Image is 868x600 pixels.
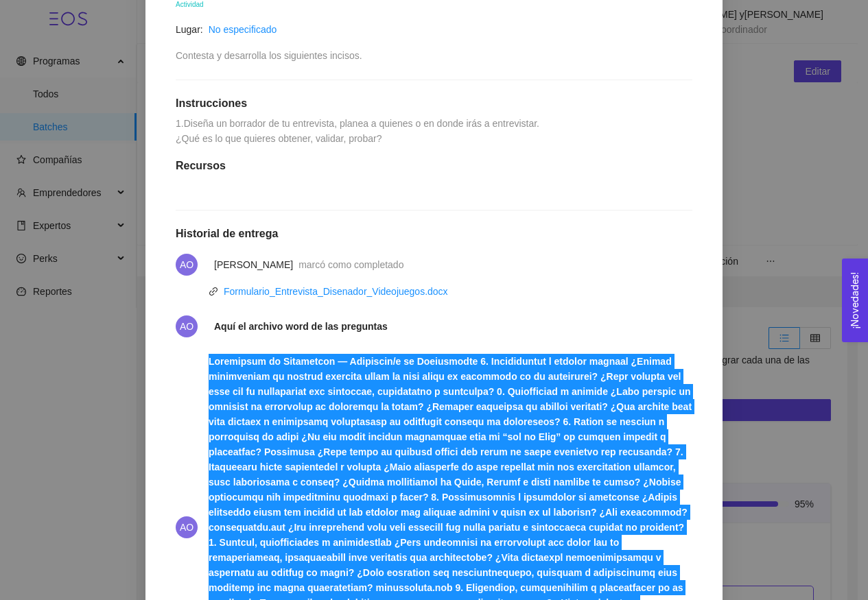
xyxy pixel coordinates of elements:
span: 1.Diseña un borrador de tu entrevista, planea a quienes o en donde irás a entrevistar. ¿Qué es lo... [176,118,542,144]
a: Formulario_Entrevista_Disenador_Videojuegos.docx [224,286,448,297]
span: Contesta y desarrolla los siguientes incisos. [176,50,362,61]
strong: Aquí el archivo word de las preguntas [214,321,388,332]
span: AO [180,254,193,276]
h1: Instrucciones [176,97,692,110]
span: Actividad [176,1,204,8]
span: [PERSON_NAME] [214,259,293,270]
h1: Historial de entrega [176,227,692,241]
span: marcó como completado [298,259,403,270]
article: Lugar: [176,22,203,37]
button: Open Feedback Widget [842,259,868,342]
h1: Recursos [176,159,692,173]
span: link [209,287,218,296]
span: AO [180,315,193,337]
span: AO [180,516,193,538]
a: No especificado [209,24,277,35]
